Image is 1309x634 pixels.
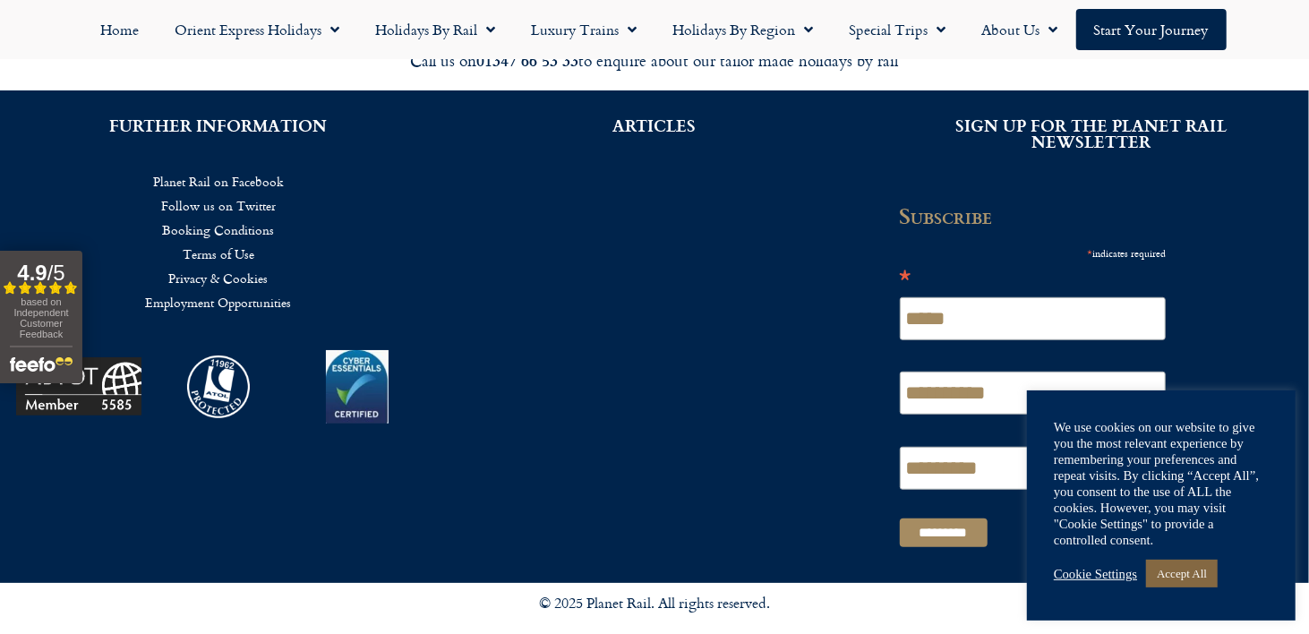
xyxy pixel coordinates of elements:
[27,290,409,314] a: Employment Opportunities
[964,9,1076,50] a: About Us
[1054,566,1137,582] a: Cookie Settings
[27,169,409,314] nav: Menu
[158,9,358,50] a: Orient Express Holidays
[1076,9,1227,50] a: Start your Journey
[514,9,655,50] a: Luxury Trains
[463,117,845,133] h2: ARTICLES
[832,9,964,50] a: Special Trips
[477,48,579,72] strong: 01347 66 53 33
[27,117,409,133] h2: FURTHER INFORMATION
[27,242,409,266] a: Terms of Use
[900,203,1177,228] h2: Subscribe
[9,9,1300,50] nav: Menu
[153,50,1156,71] div: Call us on to enquire about our tailor made holidays by rail
[83,9,158,50] a: Home
[1146,560,1218,587] a: Accept All
[144,592,1165,615] p: © 2025 Planet Rail. All rights reserved.
[900,241,1167,263] div: indicates required
[27,193,409,218] a: Follow us on Twitter
[27,169,409,193] a: Planet Rail on Facebook
[655,9,832,50] a: Holidays by Region
[358,9,514,50] a: Holidays by Rail
[27,266,409,290] a: Privacy & Cookies
[900,117,1282,150] h2: SIGN UP FOR THE PLANET RAIL NEWSLETTER
[27,218,409,242] a: Booking Conditions
[1054,419,1269,548] div: We use cookies on our website to give you the most relevant experience by remembering your prefer...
